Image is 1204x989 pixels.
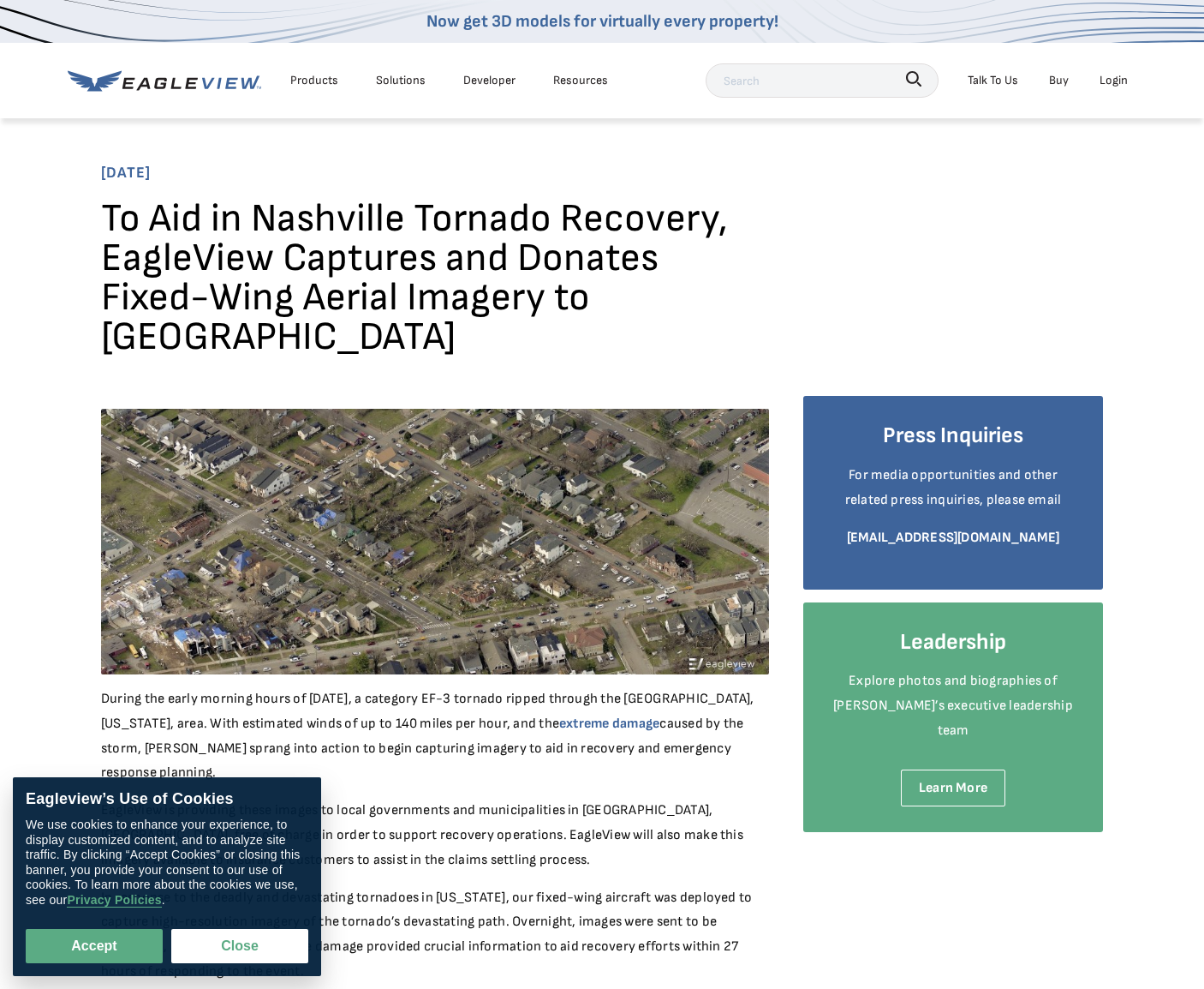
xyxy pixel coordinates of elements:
[426,11,778,32] a: Now get 3D models for virtually every property!
[101,159,1103,187] span: [DATE]
[463,69,516,91] a: Developer
[376,69,426,91] div: Solutions
[901,770,1005,806] a: Learn More
[847,530,1060,546] a: [EMAIL_ADDRESS][DOMAIN_NAME]
[706,63,939,98] input: Search
[829,422,1077,451] h4: Press Inquiries
[1049,69,1069,91] a: Buy
[290,69,338,91] div: Products
[101,200,769,370] h1: To Aid in Nashville Tornado Recovery, EagleView Captures and Donates Fixed-Wing Aerial Imagery to...
[101,799,769,872] p: EagleView is providing these images to local governments and municipalities in [GEOGRAPHIC_DATA],...
[829,669,1077,743] p: Explore photos and biographies of [PERSON_NAME]’s executive leadership team
[559,716,659,732] a: extreme damage
[553,69,608,91] div: Resources
[26,818,308,908] div: We use cookies to enhance your experience, to display customized content, and to analyze site tra...
[968,69,1018,91] div: Talk To Us
[26,929,163,963] button: Accept
[101,687,769,786] p: During the early morning hours of [DATE], a category EF-3 tornado ripped through the [GEOGRAPHIC_...
[171,929,308,963] button: Close
[829,628,1077,657] h4: Leadership
[101,886,769,985] p: In response to the deadly and devastating tornadoes in [US_STATE], our fixed-wing aircraft was de...
[26,790,308,809] div: Eagleview’s Use of Cookies
[829,464,1077,513] p: For media opportunities and other related press inquiries, please email
[67,893,161,908] a: Privacy Policies
[1100,69,1128,91] div: Login
[101,409,769,674] img: Nashville Tornado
